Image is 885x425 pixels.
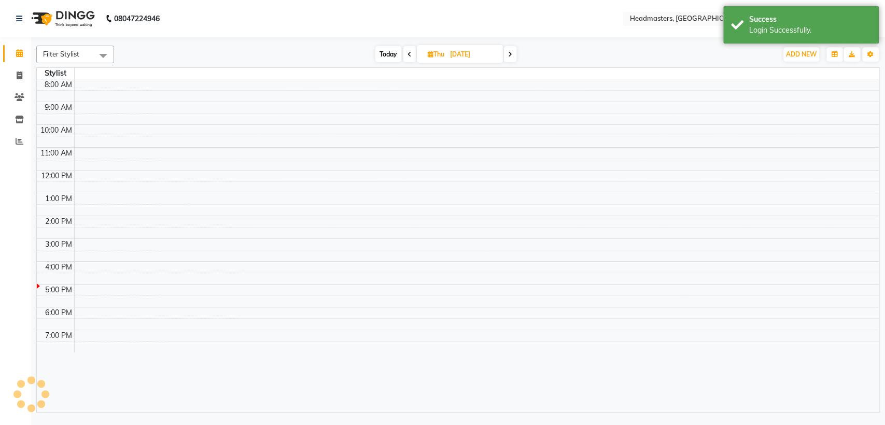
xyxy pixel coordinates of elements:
div: 2:00 PM [43,216,74,227]
div: 8:00 AM [43,79,74,90]
div: 6:00 PM [43,307,74,318]
div: 5:00 PM [43,285,74,295]
span: Thu [425,50,447,58]
div: 11:00 AM [38,148,74,159]
span: ADD NEW [786,50,817,58]
div: Success [749,14,871,25]
button: ADD NEW [783,47,819,62]
span: Today [375,46,401,62]
div: 9:00 AM [43,102,74,113]
span: Filter Stylist [43,50,79,58]
div: Stylist [37,68,74,79]
div: 4:00 PM [43,262,74,273]
img: logo [26,4,97,33]
div: 10:00 AM [38,125,74,136]
b: 08047224946 [114,4,160,33]
div: 7:00 PM [43,330,74,341]
div: 12:00 PM [39,171,74,181]
div: 3:00 PM [43,239,74,250]
div: Login Successfully. [749,25,871,36]
div: 1:00 PM [43,193,74,204]
input: 2025-08-28 [447,47,499,62]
